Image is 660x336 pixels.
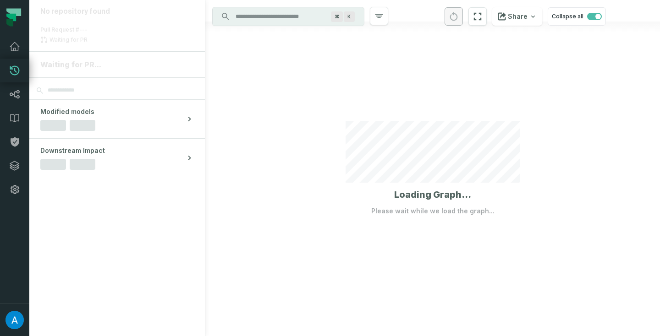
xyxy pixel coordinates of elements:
[548,7,606,26] button: Collapse all
[29,139,205,177] button: Downstream Impact
[331,11,343,22] span: Press ⌘ + K to focus the search bar
[40,146,105,155] span: Downstream Impact
[40,107,94,116] span: Modified models
[371,206,495,216] p: Please wait while we load the graph...
[40,7,194,16] div: No repository found
[40,26,88,33] span: Pull Request #---
[5,311,24,329] img: avatar of Adekunle Babatunde
[48,36,89,43] span: Waiting for PR
[492,7,542,26] button: Share
[344,11,355,22] span: Press ⌘ + K to focus the search bar
[394,188,471,201] h1: Loading Graph...
[40,59,194,70] div: Waiting for PR...
[29,100,205,138] button: Modified models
